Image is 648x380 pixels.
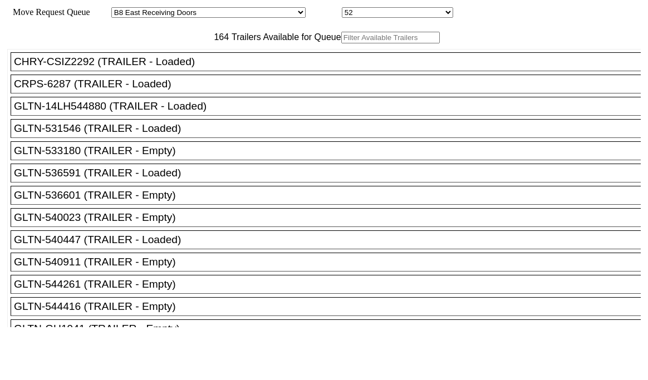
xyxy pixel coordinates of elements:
div: GLTN-531546 (TRAILER - Loaded) [14,122,647,135]
span: Move Request Queue [7,7,90,17]
div: GLTN-14LH544880 (TRAILER - Loaded) [14,100,647,112]
span: Location [308,7,340,17]
div: GLTN-544261 (TRAILER - Empty) [14,278,647,290]
div: CHRY-CSIZ2292 (TRAILER - Loaded) [14,56,647,68]
div: CRPS-6287 (TRAILER - Loaded) [14,78,647,90]
div: GLTN-533180 (TRAILER - Empty) [14,145,647,157]
div: GLTN-GU1941 (TRAILER - Empty) [14,323,647,335]
div: GLTN-540911 (TRAILER - Empty) [14,256,647,268]
span: Trailers Available for Queue [229,32,341,42]
div: GLTN-536601 (TRAILER - Empty) [14,189,647,201]
div: GLTN-540447 (TRAILER - Loaded) [14,234,647,246]
span: Area [92,7,109,17]
div: GLTN-544416 (TRAILER - Empty) [14,300,647,313]
span: 164 [208,32,229,42]
div: GLTN-536591 (TRAILER - Loaded) [14,167,647,179]
div: GLTN-540023 (TRAILER - Empty) [14,211,647,224]
input: Filter Available Trailers [341,32,440,43]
